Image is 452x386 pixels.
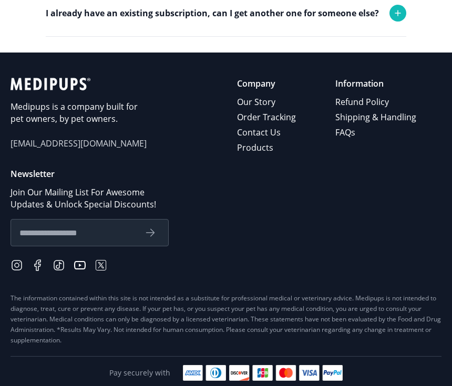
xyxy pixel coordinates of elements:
div: The information contained within this site is not intended as a substitute for professional medic... [11,293,441,346]
a: Order Tracking [237,110,297,125]
a: Products [237,140,297,155]
span: Pay securely with [109,368,170,378]
a: FAQs [335,125,418,140]
div: Absolutely! Simply place the order and use the shipping address of the person who will receive th... [46,36,361,88]
p: Newsletter [11,168,441,180]
p: Information [335,78,418,90]
p: Company [237,78,297,90]
a: Contact Us [237,125,297,140]
p: Join Our Mailing List For Awesome Updates & Unlock Special Discounts! [11,186,169,211]
a: Our Story [237,95,297,110]
a: Refund Policy [335,95,418,110]
a: Shipping & Handling [335,110,418,125]
p: I already have an existing subscription, can I get another one for someone else? [46,7,379,19]
p: Medipups is a company built for pet owners, by pet owners. [11,101,147,125]
span: [EMAIL_ADDRESS][DOMAIN_NAME] [11,138,147,150]
img: payment methods [183,365,343,381]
